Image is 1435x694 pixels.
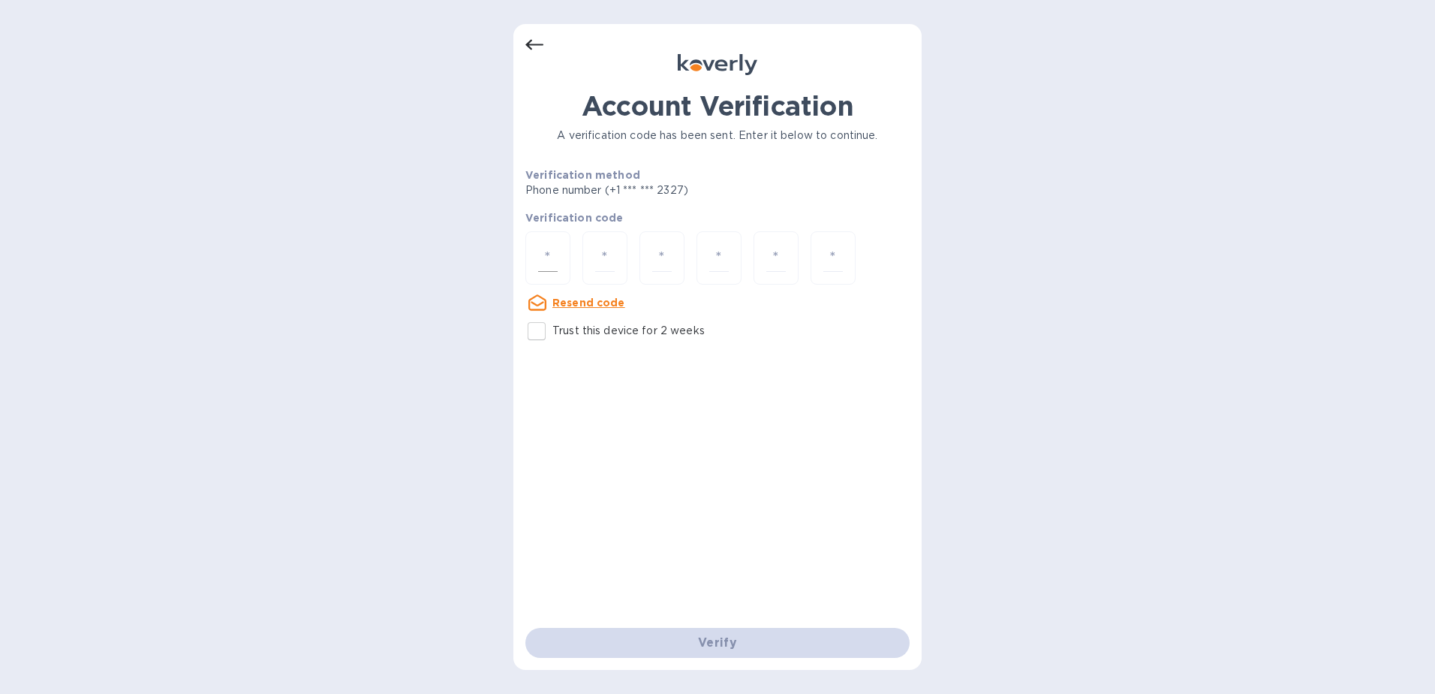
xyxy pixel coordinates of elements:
u: Resend code [552,297,625,309]
b: Verification method [525,169,640,181]
p: A verification code has been sent. Enter it below to continue. [525,128,910,143]
p: Trust this device for 2 weeks [552,323,705,339]
h1: Account Verification [525,90,910,122]
p: Verification code [525,210,910,225]
p: Phone number (+1 *** *** 2327) [525,183,803,198]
